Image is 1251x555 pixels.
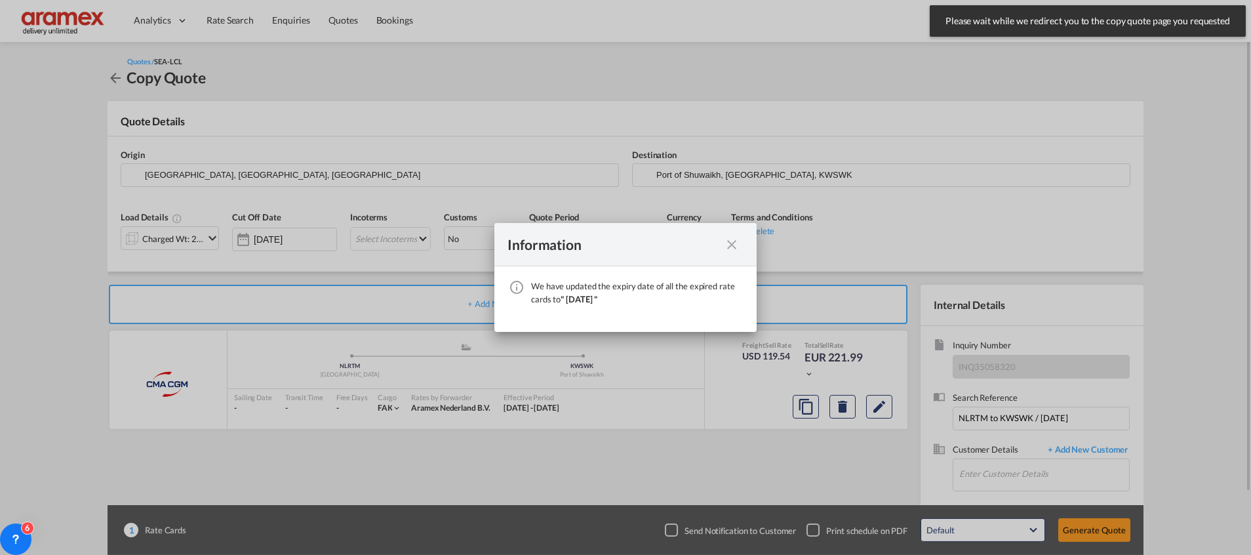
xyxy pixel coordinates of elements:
[942,14,1234,28] span: Please wait while we redirect you to the copy quote page you requested
[494,223,757,332] md-dialog: We have ...
[509,279,525,295] md-icon: icon-information-outline
[531,279,744,306] div: We have updated the expiry date of all the expired rate cards to
[561,294,597,304] span: " [DATE] "
[507,236,720,253] div: Information
[724,237,740,253] md-icon: icon-close fg-AAA8AD cursor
